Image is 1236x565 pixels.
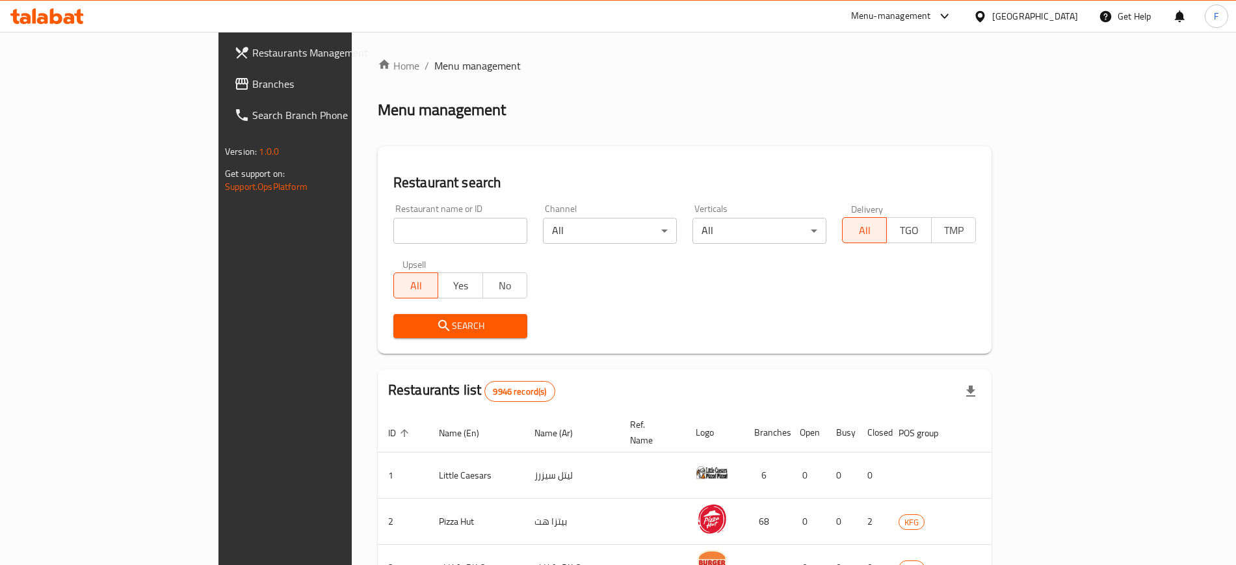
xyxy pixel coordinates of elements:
a: Search Branch Phone [224,99,425,131]
div: All [692,218,826,244]
button: All [393,272,438,298]
span: Yes [443,276,477,295]
span: 1.0.0 [259,143,279,160]
span: Menu management [434,58,521,73]
span: 9946 record(s) [485,386,554,398]
td: 2 [857,499,888,545]
th: Open [789,413,826,453]
td: 68 [744,499,789,545]
img: Little Caesars [696,456,728,489]
button: All [842,217,887,243]
div: Total records count [484,381,555,402]
div: All [543,218,677,244]
span: No [488,276,522,295]
a: Branches [224,68,425,99]
th: Logo [685,413,744,453]
span: TMP [937,221,971,240]
span: Ref. Name [630,417,670,448]
th: Branches [744,413,789,453]
span: KFG [899,515,924,530]
div: [GEOGRAPHIC_DATA] [992,9,1078,23]
span: All [399,276,433,295]
input: Search for restaurant name or ID.. [393,218,527,244]
th: Closed [857,413,888,453]
td: Little Caesars [428,453,524,499]
span: F [1214,9,1218,23]
label: Upsell [402,259,427,269]
span: Name (Ar) [534,425,590,441]
button: TGO [886,217,931,243]
span: Restaurants Management [252,45,414,60]
span: Branches [252,76,414,92]
button: Yes [438,272,482,298]
span: ID [388,425,413,441]
td: 0 [826,453,857,499]
span: TGO [892,221,926,240]
h2: Restaurant search [393,173,976,192]
div: Menu-management [851,8,931,24]
td: 0 [789,453,826,499]
li: / [425,58,429,73]
a: Support.OpsPlatform [225,178,308,195]
td: 0 [789,499,826,545]
td: Pizza Hut [428,499,524,545]
td: 0 [857,453,888,499]
span: Search Branch Phone [252,107,414,123]
td: 6 [744,453,789,499]
div: Export file [955,376,986,407]
h2: Restaurants list [388,380,555,402]
nav: breadcrumb [378,58,992,73]
button: TMP [931,217,976,243]
img: Pizza Hut [696,503,728,535]
button: No [482,272,527,298]
h2: Menu management [378,99,506,120]
td: ليتل سيزرز [524,453,620,499]
span: Name (En) [439,425,496,441]
span: Search [404,318,517,334]
span: Get support on: [225,165,285,182]
button: Search [393,314,527,338]
td: بيتزا هت [524,499,620,545]
a: Restaurants Management [224,37,425,68]
td: 0 [826,499,857,545]
label: Delivery [851,204,884,213]
span: All [848,221,882,240]
th: Busy [826,413,857,453]
span: Version: [225,143,257,160]
span: POS group [899,425,955,441]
